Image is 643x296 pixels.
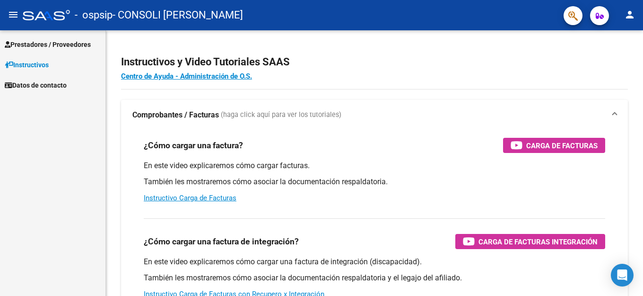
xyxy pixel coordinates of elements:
span: Prestadores / Proveedores [5,39,91,50]
p: En este video explicaremos cómo cargar una factura de integración (discapacidad). [144,257,605,267]
a: Centro de Ayuda - Administración de O.S. [121,72,252,81]
span: - ospsip [75,5,113,26]
h3: ¿Cómo cargar una factura de integración? [144,235,299,248]
p: En este video explicaremos cómo cargar facturas. [144,161,605,171]
p: También les mostraremos cómo asociar la documentación respaldatoria. [144,177,605,187]
h2: Instructivos y Video Tutoriales SAAS [121,53,628,71]
span: Carga de Facturas [526,140,598,152]
button: Carga de Facturas Integración [455,234,605,249]
mat-icon: person [624,9,635,20]
mat-expansion-panel-header: Comprobantes / Facturas (haga click aquí para ver los tutoriales) [121,100,628,130]
p: También les mostraremos cómo asociar la documentación respaldatoria y el legajo del afiliado. [144,273,605,283]
span: Instructivos [5,60,49,70]
a: Instructivo Carga de Facturas [144,194,236,202]
span: Datos de contacto [5,80,67,90]
mat-icon: menu [8,9,19,20]
button: Carga de Facturas [503,138,605,153]
span: - CONSOLI [PERSON_NAME] [113,5,243,26]
span: (haga click aquí para ver los tutoriales) [221,110,341,120]
h3: ¿Cómo cargar una factura? [144,139,243,152]
strong: Comprobantes / Facturas [132,110,219,120]
div: Open Intercom Messenger [611,264,634,287]
span: Carga de Facturas Integración [478,236,598,248]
